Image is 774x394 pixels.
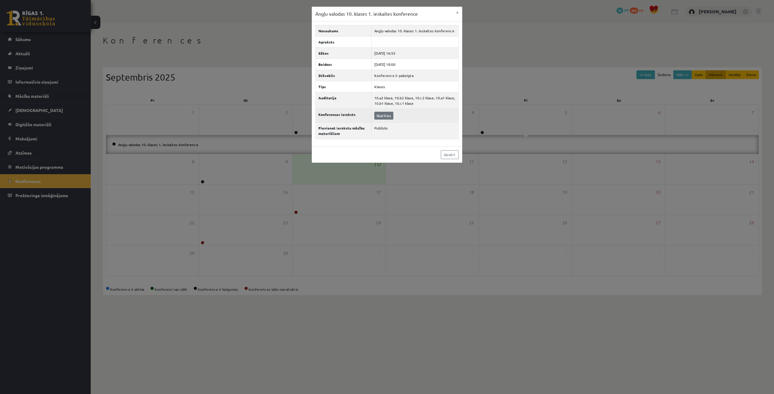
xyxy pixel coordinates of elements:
[374,112,393,120] a: Skatīties
[316,36,372,47] th: Apraksts
[316,109,372,122] th: Konferences ieraksts
[372,122,459,139] td: Publisks
[316,25,372,36] th: Nosaukums
[372,70,459,81] td: Konference ir pabeigta
[316,47,372,59] th: Sākas
[372,47,459,59] td: [DATE] 16:55
[372,92,459,109] td: 10.a2 klase, 10.b2 klase, 10.c2 klase, 10.a1 klase, 10.b1 klase, 10.c1 klase
[441,150,459,159] a: Aizvērt
[316,92,372,109] th: Auditorija
[315,10,418,18] h3: Angļu valodas 10. klases 1. ieskaites konference
[316,70,372,81] th: Stāvoklis
[316,81,372,92] th: Tips
[316,59,372,70] th: Beidzas
[372,59,459,70] td: [DATE] 18:00
[372,25,459,36] td: Angļu valodas 10. klases 1. ieskaites konference
[372,81,459,92] td: Klases
[316,122,372,139] th: Pievienot ierakstu mācību materiāliem
[453,7,462,18] button: ×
